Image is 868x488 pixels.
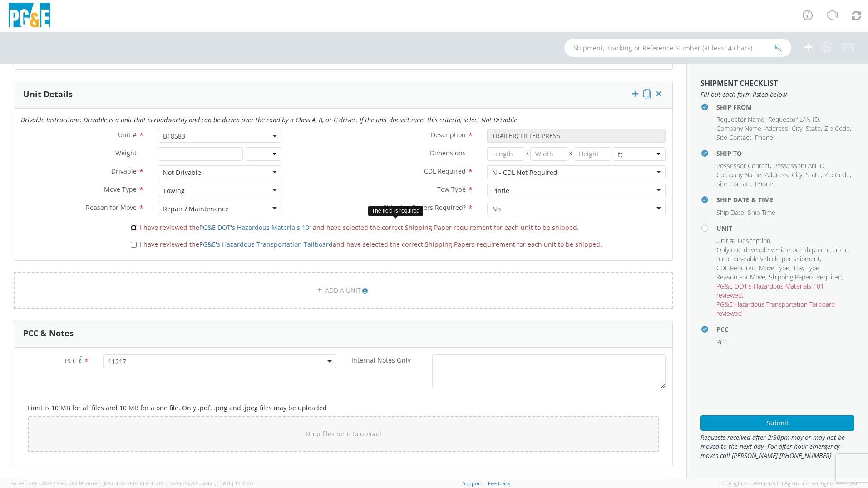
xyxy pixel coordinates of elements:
[716,124,761,133] span: Company Name
[140,223,579,232] span: I have reviewed the and have selected the correct Shipping Paper requirement for each unit to be ...
[824,170,850,179] span: Zip Code
[700,78,778,88] strong: Shipment Checklist
[199,223,313,232] a: PG&E DOT's Hazardous Materials 101
[716,161,771,170] li: ,
[131,242,137,248] input: I have reviewed thePG&E's Hazardous Transportation Tailboardand have selected the correct Shippin...
[700,433,854,460] span: Requests received after 2:30pm may or may not be moved to the next day. For after hour emergency ...
[748,208,775,217] span: Ship Time
[383,203,466,212] span: Shipping Papers Required?
[765,170,788,179] span: Address
[131,225,137,231] input: I have reviewed thePG&E DOT's Hazardous Materials 101and have selected the correct Shipping Paper...
[424,167,466,175] span: CDL Required
[574,147,611,161] input: Height
[716,104,854,110] h4: Ship From
[111,167,137,175] span: Drivable
[806,170,821,179] span: State
[716,245,852,264] li: ,
[716,326,854,333] h4: PCC
[140,240,602,249] span: I have reviewed the and have selected the correct Shipping Papers requirement for each unit to be...
[824,124,851,133] li: ,
[492,186,509,195] div: Pintle
[716,282,852,300] li: ,
[716,225,854,232] h4: Unit
[530,147,567,161] input: Width
[716,236,735,245] li: ,
[351,356,411,364] span: Internal Notes Only
[792,124,804,133] li: ,
[716,208,745,217] li: ,
[564,39,791,57] input: Shipment, Tracking or Reference Number (at least 4 chars)
[163,132,276,140] span: B18583
[716,133,751,142] span: Site Contact
[768,115,819,124] span: Requestor LAN ID
[806,124,822,133] li: ,
[140,480,254,487] span: Client: 2025.18.0-fd567a5
[567,147,574,161] span: X
[716,179,753,189] li: ,
[7,3,52,30] img: pge-logo-06675f144f4cfa6a6814.png
[824,124,850,133] span: Zip Code
[768,115,820,124] li: ,
[793,264,821,273] li: ,
[716,161,770,170] span: Possessor Contact
[65,356,77,365] span: PCC
[716,264,755,272] span: CDL Required
[765,124,789,133] li: ,
[769,273,842,281] span: Shipping Papers Required
[806,124,821,133] span: State
[492,168,557,177] div: N - CDL Not Required
[774,161,826,170] li: ,
[716,196,854,203] h4: Ship Date & Time
[716,124,763,133] li: ,
[28,404,659,411] h5: Limit is 10 MB for all files and 10 MB for a one file. Only .pdf, .png and .jpeg files may be upl...
[11,480,138,487] span: Server: 2025.20.0-734e5bc92d9
[158,129,281,143] span: B18583
[306,429,381,438] span: Drop files here to upload
[769,273,843,282] li: ,
[738,236,772,245] li: ,
[163,168,201,177] div: Not Drivable
[86,203,137,212] span: Reason for Move
[806,170,822,179] li: ,
[198,480,254,487] span: master, [DATE] 10:01:07
[492,204,501,214] div: No
[716,115,764,124] span: Requestor Name
[430,149,466,157] span: Dimensions
[104,185,137,194] span: Move Type
[108,357,331,366] span: 11217
[103,354,336,368] span: 11217
[716,245,848,263] span: Only one driveable vehicle per shipment, up to 3 not driveable vehicle per shipment
[163,186,185,195] div: Towing
[759,264,789,272] span: Move Type
[115,149,137,157] span: Weight
[774,161,824,170] span: Possessor LAN ID
[716,179,751,188] span: Site Contact
[14,272,673,309] a: ADD A UNIT
[118,130,137,139] span: Unit #
[437,185,466,194] span: Tow Type
[755,133,773,142] span: Phone
[23,90,73,99] h3: Unit Details
[792,124,802,133] span: City
[716,236,734,245] span: Unit #
[163,204,229,214] div: Repair / Maintenance
[792,170,804,179] li: ,
[21,115,517,124] i: Drivable Instructions: Drivable is a unit that is roadworthy and can be driven over the road by a...
[716,300,835,318] span: PG&E Hazardous Transportation Tailboard reviewed
[716,208,744,217] span: Ship Date
[792,170,802,179] span: City
[83,480,138,487] span: master, [DATE] 09:51:07
[431,130,466,139] span: Description
[716,170,763,179] li: ,
[738,236,770,245] span: Description
[23,329,74,338] h3: PCC & Notes
[463,480,482,487] a: Support
[716,133,753,142] li: ,
[716,282,824,299] span: PG&E DOT's Hazardous Materials 101 reviewed
[199,240,333,249] a: PG&E's Hazardous Transportation Tailboard
[719,480,857,487] span: Copyright © [DATE]-[DATE] Agistix Inc., All Rights Reserved
[716,273,765,281] span: Reason For Move
[700,415,854,431] button: Submit
[368,206,423,216] div: The field is required
[765,124,788,133] span: Address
